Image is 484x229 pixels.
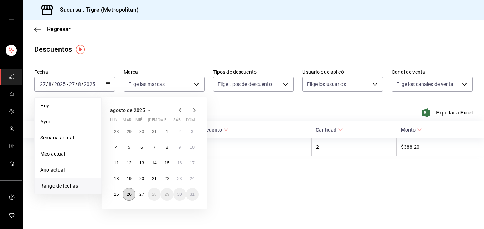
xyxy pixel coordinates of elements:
span: Exportar a Excel [424,108,473,117]
button: 18 de agosto de 2025 [110,172,123,185]
button: 29 de agosto de 2025 [161,188,173,201]
th: $388.20 [397,138,484,156]
abbr: 25 de agosto de 2025 [114,192,119,197]
abbr: 28 de agosto de 2025 [152,192,156,197]
abbr: 31 de julio de 2025 [152,129,156,134]
abbr: 19 de agosto de 2025 [127,176,131,181]
abbr: 9 de agosto de 2025 [178,145,181,150]
button: 1 de agosto de 2025 [161,125,173,138]
span: Elige las marcas [128,81,165,88]
button: Regresar [34,26,71,32]
button: 9 de agosto de 2025 [173,141,186,154]
span: / [52,81,54,87]
h3: Sucursal: Tigre (Metropolitan) [54,6,139,14]
button: 12 de agosto de 2025 [123,157,135,169]
abbr: 29 de julio de 2025 [127,129,131,134]
abbr: 6 de agosto de 2025 [140,145,143,150]
abbr: 12 de agosto de 2025 [127,161,131,166]
abbr: 24 de agosto de 2025 [190,176,195,181]
button: 10 de agosto de 2025 [186,141,199,154]
span: Semana actual [40,134,96,142]
abbr: 7 de agosto de 2025 [153,145,156,150]
abbr: 28 de julio de 2025 [114,129,119,134]
abbr: 5 de agosto de 2025 [128,145,130,150]
button: 6 de agosto de 2025 [135,141,148,154]
span: / [46,81,48,87]
abbr: 16 de agosto de 2025 [177,161,182,166]
button: 30 de julio de 2025 [135,125,148,138]
button: 3 de agosto de 2025 [186,125,199,138]
button: 11 de agosto de 2025 [110,157,123,169]
button: agosto de 2025 [110,106,154,114]
abbr: 4 de agosto de 2025 [115,145,118,150]
button: 14 de agosto de 2025 [148,157,160,169]
span: Ayer [40,118,96,126]
span: Rango de fechas [40,182,96,190]
label: Marca [124,70,205,75]
th: [PERSON_NAME] [23,138,176,156]
span: Hoy [40,102,96,110]
button: 19 de agosto de 2025 [123,172,135,185]
button: 28 de julio de 2025 [110,125,123,138]
abbr: 14 de agosto de 2025 [152,161,156,166]
label: Canal de venta [392,70,473,75]
abbr: 23 de agosto de 2025 [177,176,182,181]
button: 16 de agosto de 2025 [173,157,186,169]
span: Elige tipos de descuento [218,81,272,88]
abbr: jueves [148,118,190,125]
button: 27 de agosto de 2025 [135,188,148,201]
abbr: 17 de agosto de 2025 [190,161,195,166]
label: Tipos de descuento [213,70,294,75]
input: -- [48,81,52,87]
abbr: 11 de agosto de 2025 [114,161,119,166]
abbr: 13 de agosto de 2025 [139,161,144,166]
button: 17 de agosto de 2025 [186,157,199,169]
button: 20 de agosto de 2025 [135,172,148,185]
button: 23 de agosto de 2025 [173,172,186,185]
button: 13 de agosto de 2025 [135,157,148,169]
span: Regresar [47,26,71,32]
abbr: 10 de agosto de 2025 [190,145,195,150]
button: 4 de agosto de 2025 [110,141,123,154]
abbr: 29 de agosto de 2025 [165,192,169,197]
abbr: martes [123,118,131,125]
button: 26 de agosto de 2025 [123,188,135,201]
span: Cantidad [316,127,343,133]
abbr: 30 de agosto de 2025 [177,192,182,197]
span: Monto [401,127,422,133]
abbr: viernes [161,118,166,125]
button: 7 de agosto de 2025 [148,141,160,154]
button: 31 de agosto de 2025 [186,188,199,201]
span: agosto de 2025 [110,107,145,113]
button: 8 de agosto de 2025 [161,141,173,154]
button: 24 de agosto de 2025 [186,172,199,185]
button: 5 de agosto de 2025 [123,141,135,154]
abbr: 20 de agosto de 2025 [139,176,144,181]
th: Orden [176,138,311,156]
button: 2 de agosto de 2025 [173,125,186,138]
abbr: 26 de agosto de 2025 [127,192,131,197]
label: Usuario que aplicó [302,70,383,75]
span: Elige los usuarios [307,81,346,88]
button: 31 de julio de 2025 [148,125,160,138]
span: Elige los canales de venta [396,81,453,88]
span: / [75,81,77,87]
button: 30 de agosto de 2025 [173,188,186,201]
abbr: 22 de agosto de 2025 [165,176,169,181]
input: -- [40,81,46,87]
input: ---- [54,81,66,87]
abbr: 8 de agosto de 2025 [166,145,168,150]
button: 28 de agosto de 2025 [148,188,160,201]
abbr: 18 de agosto de 2025 [114,176,119,181]
abbr: 27 de agosto de 2025 [139,192,144,197]
abbr: 15 de agosto de 2025 [165,161,169,166]
th: 2 [311,138,396,156]
input: -- [69,81,75,87]
span: Mes actual [40,150,96,158]
abbr: 3 de agosto de 2025 [191,129,194,134]
abbr: domingo [186,118,195,125]
img: Tooltip marker [76,45,85,54]
button: 22 de agosto de 2025 [161,172,173,185]
abbr: 30 de julio de 2025 [139,129,144,134]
